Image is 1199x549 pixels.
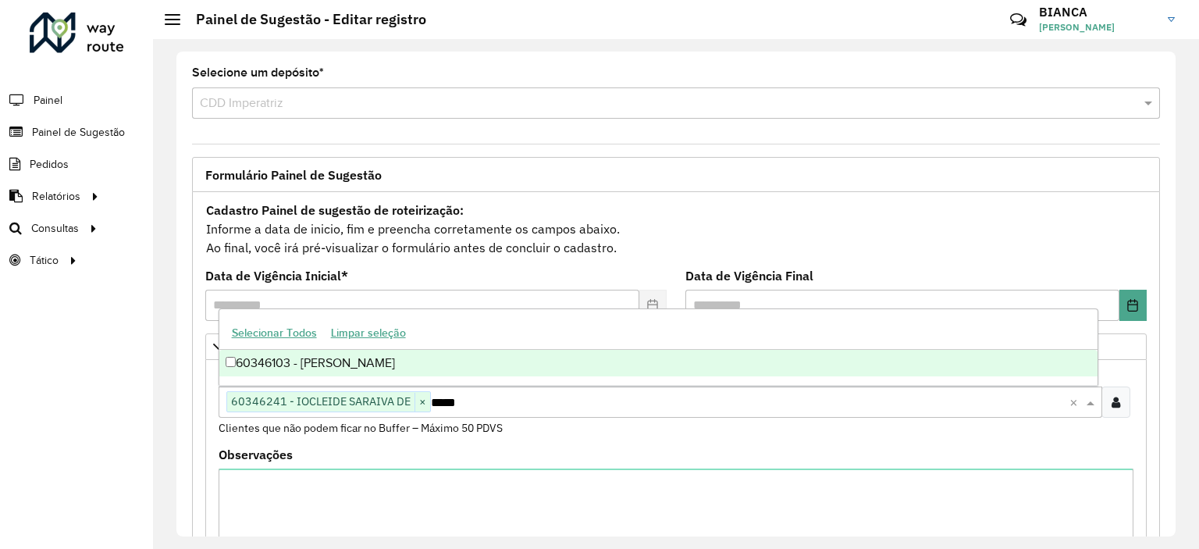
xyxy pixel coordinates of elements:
[192,63,324,82] label: Selecione um depósito
[205,200,1147,258] div: Informe a data de inicio, fim e preencha corretamente os campos abaixo. Ao final, você irá pré-vi...
[324,321,413,345] button: Limpar seleção
[32,188,80,205] span: Relatórios
[32,124,125,141] span: Painel de Sugestão
[30,156,69,173] span: Pedidos
[205,169,382,181] span: Formulário Painel de Sugestão
[206,202,464,218] strong: Cadastro Painel de sugestão de roteirização:
[30,252,59,269] span: Tático
[1069,393,1083,412] span: Clear all
[1002,3,1035,37] a: Contato Rápido
[205,266,348,285] label: Data de Vigência Inicial
[1119,290,1147,321] button: Choose Date
[205,333,1147,360] a: Priorizar Cliente - Não podem ficar no buffer
[180,11,426,28] h2: Painel de Sugestão - Editar registro
[34,92,62,109] span: Painel
[685,266,813,285] label: Data de Vigência Final
[219,421,503,435] small: Clientes que não podem ficar no Buffer – Máximo 50 PDVS
[414,393,430,412] span: ×
[1039,20,1156,34] span: [PERSON_NAME]
[225,321,324,345] button: Selecionar Todos
[31,220,79,237] span: Consultas
[219,308,1098,386] ng-dropdown-panel: Options list
[227,392,414,411] span: 60346241 - IOCLEIDE SARAIVA DE
[219,445,293,464] label: Observações
[219,350,1098,376] div: 60346103 - [PERSON_NAME]
[1039,5,1156,20] h3: BIANCA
